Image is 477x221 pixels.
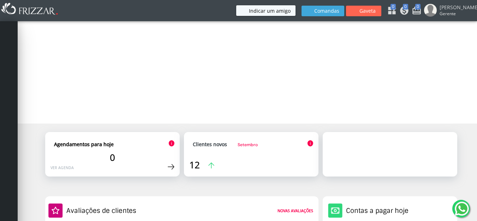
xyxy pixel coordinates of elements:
button: Comandas [302,6,344,16]
span: 12 [189,159,200,171]
button: Indicar um amigo [236,5,296,16]
span: 0 [390,4,396,10]
h2: Avaliações de clientes [66,207,136,215]
span: Gerente [440,11,471,17]
img: Ícone de seta para a cima [208,162,214,168]
a: Clientes novosSetembro [193,141,258,148]
a: 0 [387,6,394,17]
img: Ícone de seta para a direita [168,164,174,170]
span: Gaveta [359,8,376,13]
span: 0 [110,151,115,164]
a: 0 [412,6,419,17]
span: [PERSON_NAME] [440,4,471,11]
span: Comandas [314,8,339,13]
strong: Clientes novos [193,141,227,148]
span: 0 [403,4,408,10]
a: 12 [189,159,214,171]
img: Ícone de informação [307,140,313,147]
img: Ícone de um cofre [328,203,342,218]
img: Ícone de estrela [48,203,63,218]
button: Gaveta [346,6,381,16]
strong: Agendamentos para hoje [54,141,114,148]
strong: Novas avaliações [278,208,313,213]
img: whatsapp.png [453,200,470,217]
a: [PERSON_NAME] Gerente [424,4,473,18]
img: Ícone de informação [168,140,174,147]
span: Indicar um amigo [249,8,291,13]
a: 0 [399,6,406,17]
span: 0 [415,4,421,10]
h2: Contas a pagar hoje [346,207,409,215]
a: Ver agenda [50,165,74,170]
span: Setembro [238,142,258,148]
